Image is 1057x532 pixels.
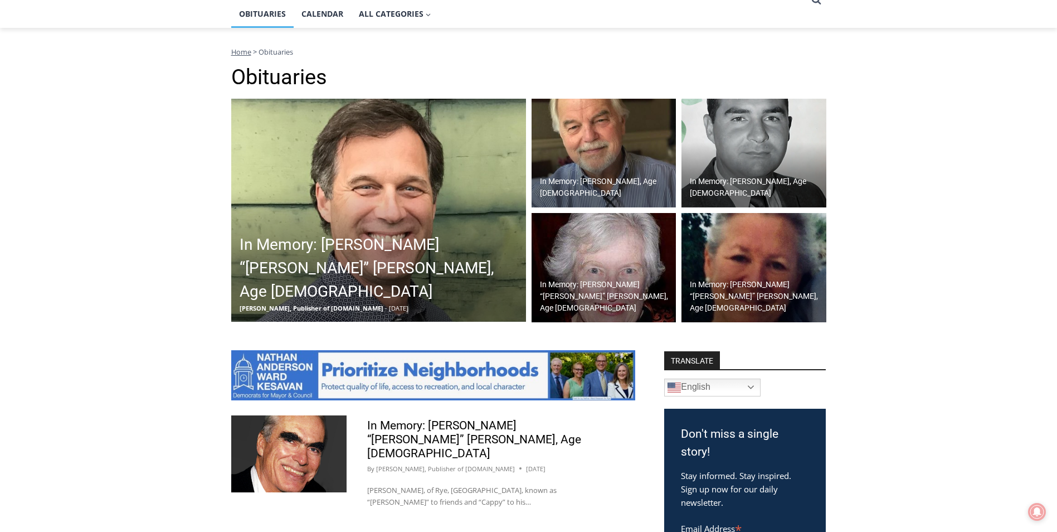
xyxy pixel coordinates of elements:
p: Stay informed. Stay inspired. Sign up now for our daily newsletter. [681,469,809,509]
a: Home [231,47,251,57]
a: In Memory: [PERSON_NAME] “[PERSON_NAME]” [PERSON_NAME], Age [DEMOGRAPHIC_DATA] [367,419,581,460]
span: [PERSON_NAME], Publisher of [DOMAIN_NAME] [240,304,383,312]
h2: In Memory: [PERSON_NAME] “[PERSON_NAME]” [PERSON_NAME], Age [DEMOGRAPHIC_DATA] [240,233,523,303]
img: Obituary - John Gleason [532,99,676,208]
img: Obituary - Eugene Mulhern [681,99,826,208]
span: > [253,47,257,57]
time: [DATE] [526,464,545,474]
a: In Memory: [PERSON_NAME] “[PERSON_NAME]” [PERSON_NAME], Age [DEMOGRAPHIC_DATA] [PERSON_NAME], Pub... [231,99,526,322]
a: [PERSON_NAME] Read Sanctuary Fall Fest: [DATE] [1,111,161,139]
img: Obituary - John Heffernan -2 [231,415,347,492]
img: Obituary - William Nicholas Leary (Bill) [231,99,526,322]
img: Obituary - Diana Steers - 2 [681,213,826,322]
h2: In Memory: [PERSON_NAME], Age [DEMOGRAPHIC_DATA] [690,176,824,199]
a: In Memory: [PERSON_NAME] “[PERSON_NAME]” [PERSON_NAME], Age [DEMOGRAPHIC_DATA] [681,213,826,322]
nav: Breadcrumbs [231,46,826,57]
span: Intern @ [DOMAIN_NAME] [291,111,517,136]
h2: In Memory: [PERSON_NAME] “[PERSON_NAME]” [PERSON_NAME], Age [DEMOGRAPHIC_DATA] [540,279,674,314]
div: / [124,94,127,105]
div: 6 [130,94,135,105]
h4: [PERSON_NAME] Read Sanctuary Fall Fest: [DATE] [9,112,143,138]
p: [PERSON_NAME], of Rye, [GEOGRAPHIC_DATA], known as “[PERSON_NAME]” to friends and “Cappy” to his… [367,485,615,508]
span: By [367,464,374,474]
div: Birds of Prey: Falcon and hawk demos [116,33,155,91]
h3: Don't miss a single story! [681,425,809,461]
strong: TRANSLATE [664,351,720,369]
a: Intern @ [DOMAIN_NAME] [268,108,540,139]
span: Obituaries [259,47,293,57]
a: In Memory: [PERSON_NAME], Age [DEMOGRAPHIC_DATA] [532,99,676,208]
a: English [664,379,761,396]
div: "[PERSON_NAME] and I covered the [DATE] Parade, which was a really eye opening experience as I ha... [281,1,527,108]
h2: In Memory: [PERSON_NAME] “[PERSON_NAME]” [PERSON_NAME], Age [DEMOGRAPHIC_DATA] [690,279,824,314]
a: [PERSON_NAME], Publisher of [DOMAIN_NAME] [376,465,515,473]
h2: In Memory: [PERSON_NAME], Age [DEMOGRAPHIC_DATA] [540,176,674,199]
a: In Memory: [PERSON_NAME], Age [DEMOGRAPHIC_DATA] [681,99,826,208]
div: 2 [116,94,121,105]
span: [DATE] [389,304,408,312]
img: en [668,381,681,394]
span: - [385,304,387,312]
a: In Memory: [PERSON_NAME] “[PERSON_NAME]” [PERSON_NAME], Age [DEMOGRAPHIC_DATA] [532,213,676,322]
img: Obituary - Margaret Sweeney [532,213,676,322]
h1: Obituaries [231,65,826,90]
